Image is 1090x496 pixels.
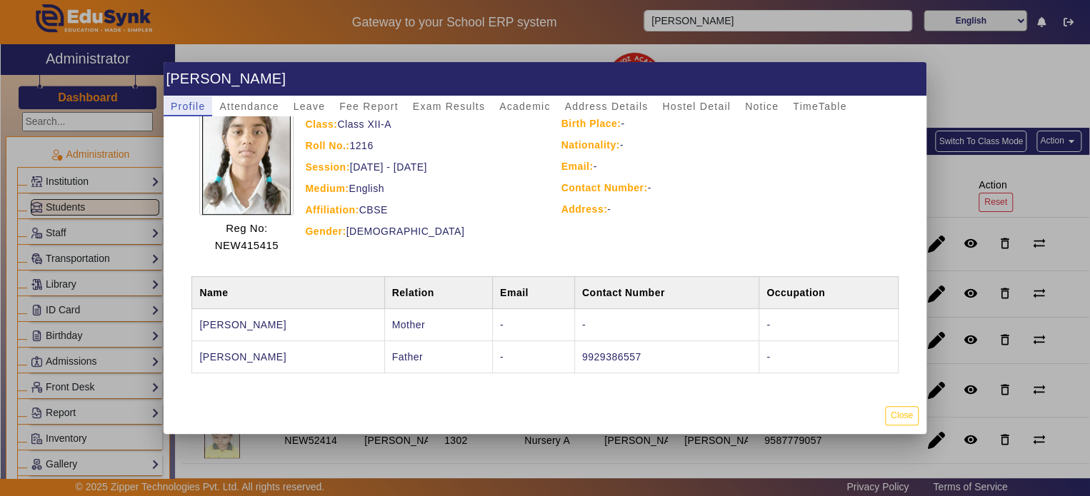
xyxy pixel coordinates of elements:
span: Notice [745,101,779,111]
th: Relation [384,276,492,308]
span: Exam Results [413,101,485,111]
strong: Nationality: [561,139,620,151]
strong: Email: [561,161,594,172]
strong: Address: [561,203,608,215]
strong: Roll No.: [305,140,349,151]
td: - [492,308,574,340]
span: Profile [171,101,205,111]
span: Academic [499,101,550,111]
th: Occupation [759,276,898,308]
div: 1216 [305,137,526,154]
div: - [561,201,894,218]
div: - [561,179,894,196]
p: Reg No: [215,220,279,237]
p: NEW415415 [215,237,279,254]
td: - [759,308,898,340]
td: [PERSON_NAME] [192,340,384,373]
th: Contact Number [574,276,759,308]
div: [DATE] - [DATE] [305,158,526,176]
div: - [561,115,894,132]
strong: Class: [305,118,337,130]
div: English [305,180,526,197]
div: Class XII-A [305,116,526,133]
span: Fee Report [339,101,399,111]
td: - [574,308,759,340]
strong: Gender: [305,226,346,237]
div: - [561,136,894,153]
div: [DEMOGRAPHIC_DATA] [305,223,526,240]
strong: Session: [305,161,349,173]
span: TimeTable [793,101,846,111]
strong: Affiliation: [305,204,359,216]
h1: [PERSON_NAME] [164,62,926,96]
td: - [759,340,898,373]
th: Email [492,276,574,308]
strong: Medium: [305,183,349,194]
th: Name [192,276,384,308]
td: [PERSON_NAME] [192,308,384,340]
strong: Contact Number: [561,182,648,193]
button: Close [885,406,919,425]
div: CBSE [305,201,526,218]
img: 43c75468-bdd2-474a-b8a3-daae917b2e60 [199,94,294,216]
strong: Birth Place: [561,118,621,129]
td: 9929386557 [574,340,759,373]
span: Address Details [564,101,648,111]
span: Hostel Detail [662,101,731,111]
td: - [492,340,574,373]
td: Mother [384,308,492,340]
div: - [561,158,894,175]
td: Father [384,340,492,373]
span: Attendance [219,101,279,111]
span: Leave [294,101,325,111]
